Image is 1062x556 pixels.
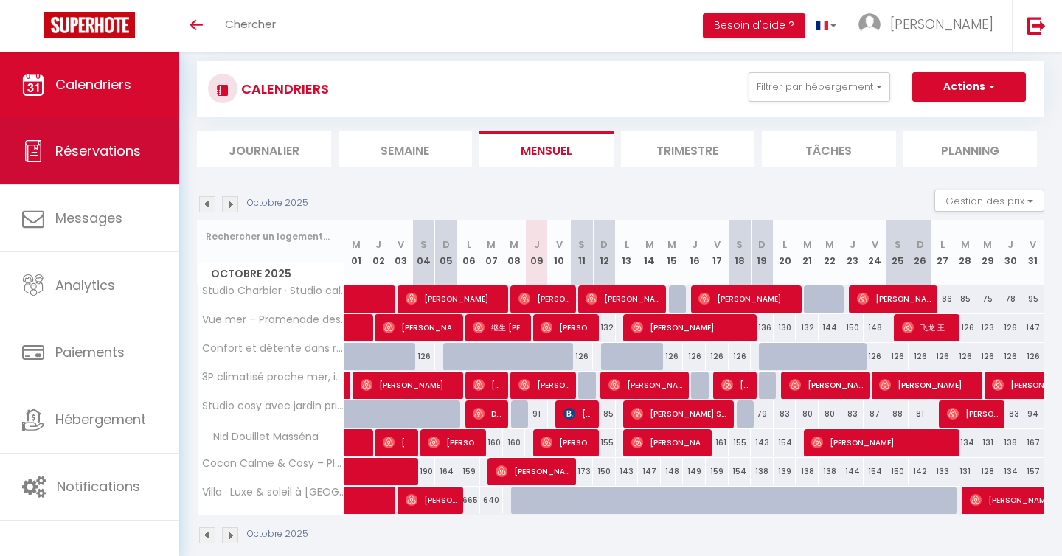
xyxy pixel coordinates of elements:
[435,220,458,285] th: 05
[412,220,435,285] th: 04
[339,131,473,167] li: Semaine
[954,458,977,485] div: 131
[1021,429,1044,456] div: 167
[1030,237,1036,251] abbr: V
[841,400,864,428] div: 83
[999,343,1022,370] div: 126
[593,458,616,485] div: 150
[879,371,978,399] span: [PERSON_NAME]
[420,237,427,251] abbr: S
[428,428,481,456] span: [PERSON_NAME]
[661,458,684,485] div: 148
[931,458,954,485] div: 133
[383,428,413,456] span: [PERSON_NAME]
[473,400,503,428] span: DongChoul Jang
[473,371,503,399] span: [PERSON_NAME]
[525,220,548,285] th: 09
[931,343,954,370] div: 126
[796,220,819,285] th: 21
[480,487,503,514] div: 640
[976,285,999,313] div: 75
[200,458,347,469] span: Cocon Calme & Cosy – Place Masséna, [GEOGRAPHIC_DATA]
[872,237,878,251] abbr: V
[947,400,1000,428] span: [PERSON_NAME]
[895,237,901,251] abbr: S
[999,458,1022,485] div: 134
[593,400,616,428] div: 85
[774,400,796,428] div: 83
[934,190,1044,212] button: Gestion des prix
[600,237,608,251] abbr: D
[200,314,347,325] span: Vue mer – Promenade des Anglais
[638,458,661,485] div: 147
[55,75,131,94] span: Calendriers
[442,237,450,251] abbr: D
[237,72,329,105] h3: CALENDRIERS
[758,237,766,251] abbr: D
[912,72,1026,102] button: Actions
[518,371,572,399] span: [PERSON_NAME]
[570,343,593,370] div: 126
[525,400,548,428] div: 91
[412,343,435,370] div: 126
[621,131,755,167] li: Trimestre
[983,237,992,251] abbr: M
[503,429,526,456] div: 160
[503,220,526,285] th: 08
[44,12,135,38] img: Super Booking
[55,142,141,160] span: Réservations
[903,131,1038,167] li: Planning
[762,131,896,167] li: Tâches
[909,458,931,485] div: 142
[398,237,404,251] abbr: V
[706,458,729,485] div: 159
[683,343,706,370] div: 126
[864,343,886,370] div: 126
[751,314,774,341] div: 136
[825,237,834,251] abbr: M
[886,343,909,370] div: 126
[751,400,774,428] div: 79
[886,400,909,428] div: 88
[406,486,459,514] span: [PERSON_NAME]
[367,220,390,285] th: 02
[510,237,518,251] abbr: M
[864,220,886,285] th: 24
[1021,220,1044,285] th: 31
[857,285,933,313] span: [PERSON_NAME]
[57,477,140,496] span: Notifications
[683,220,706,285] th: 16
[706,343,729,370] div: 126
[850,237,855,251] abbr: J
[774,458,796,485] div: 139
[683,458,706,485] div: 149
[548,220,571,285] th: 10
[534,237,540,251] abbr: J
[954,285,977,313] div: 85
[976,314,999,341] div: 123
[200,372,347,383] span: 3P climatisé proche mer, idéal pour séjour à [GEOGRAPHIC_DATA]
[479,131,614,167] li: Mensuel
[197,131,331,167] li: Journalier
[1021,343,1044,370] div: 126
[225,16,276,32] span: Chercher
[819,400,841,428] div: 80
[406,285,504,313] span: [PERSON_NAME]
[841,220,864,285] th: 23
[667,237,676,251] abbr: M
[729,220,752,285] th: 18
[457,487,480,514] div: 665
[638,220,661,285] th: 14
[1007,237,1013,251] abbr: J
[999,429,1022,456] div: 138
[1021,458,1044,485] div: 157
[819,220,841,285] th: 22
[200,400,347,411] span: Studio cosy avec jardin privatif - Carabacel, [GEOGRAPHIC_DATA]
[586,285,662,313] span: [PERSON_NAME]
[976,429,999,456] div: 131
[999,220,1022,285] th: 30
[55,343,125,361] span: Paiements
[931,285,954,313] div: 86
[751,220,774,285] th: 19
[736,237,743,251] abbr: S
